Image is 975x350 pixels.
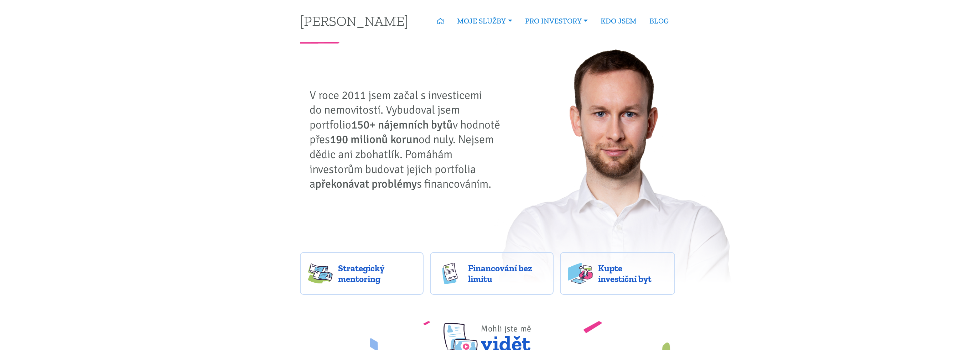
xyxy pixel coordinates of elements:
[481,323,531,334] span: Mohli jste mě
[568,263,593,284] img: flats
[438,263,463,284] img: finance
[643,13,675,29] a: BLOG
[338,263,416,284] span: Strategický mentoring
[351,118,453,132] strong: 150+ nájemních bytů
[560,252,675,295] a: Kupte investiční byt
[330,132,419,146] strong: 190 milionů korun
[315,177,417,191] strong: překonávat problémy
[594,13,643,29] a: KDO JSEM
[468,263,546,284] span: Financování bez limitu
[310,88,505,192] p: V roce 2011 jsem začal s investicemi do nemovitostí. Vybudoval jsem portfolio v hodnotě přes od n...
[598,263,667,284] span: Kupte investiční byt
[519,13,594,29] a: PRO INVESTORY
[300,252,424,295] a: Strategický mentoring
[451,13,518,29] a: MOJE SLUŽBY
[308,263,333,284] img: strategy
[430,252,554,295] a: Financování bez limitu
[300,14,408,28] a: [PERSON_NAME]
